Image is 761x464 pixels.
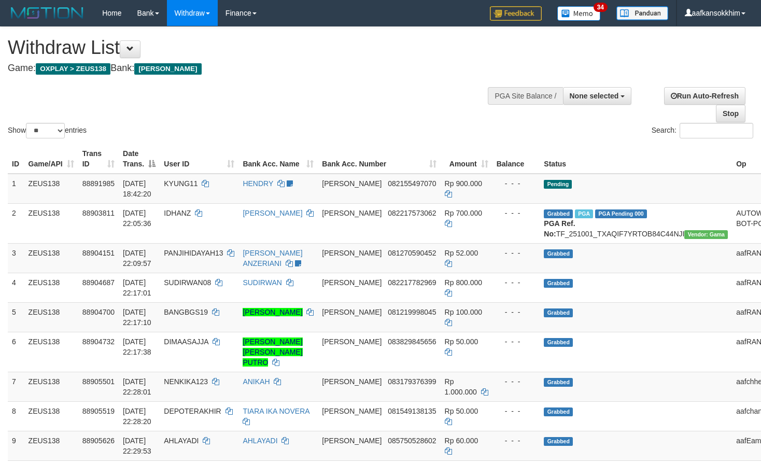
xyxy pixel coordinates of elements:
[243,249,302,268] a: [PERSON_NAME] ANZERIANI
[497,435,536,446] div: - - -
[8,63,497,74] h4: Game: Bank:
[243,179,273,188] a: HENDRY
[684,230,728,239] span: Vendor URL: https://trx31.1velocity.biz
[441,144,492,174] th: Amount: activate to sort column ascending
[24,332,78,372] td: ZEUS138
[123,377,151,396] span: [DATE] 22:28:01
[123,437,151,455] span: [DATE] 22:29:53
[24,431,78,460] td: ZEUS138
[716,105,745,122] a: Stop
[24,401,78,431] td: ZEUS138
[24,243,78,273] td: ZEUS138
[123,179,151,198] span: [DATE] 18:42:20
[123,308,151,327] span: [DATE] 22:17:10
[490,6,542,21] img: Feedback.jpg
[652,123,753,138] label: Search:
[570,92,619,100] span: None selected
[24,174,78,204] td: ZEUS138
[664,87,745,105] a: Run Auto-Refresh
[616,6,668,20] img: panduan.png
[445,338,478,346] span: Rp 50.000
[82,209,115,217] span: 88903811
[322,407,382,415] span: [PERSON_NAME]
[540,144,732,174] th: Status
[497,248,536,258] div: - - -
[82,407,115,415] span: 88905519
[164,179,198,188] span: KYUNG11
[497,178,536,189] div: - - -
[388,338,436,346] span: Copy 083829845656 to clipboard
[8,273,24,302] td: 4
[445,209,482,217] span: Rp 700.000
[26,123,65,138] select: Showentries
[544,180,572,189] span: Pending
[164,338,208,346] span: DIMAASAJJA
[8,332,24,372] td: 6
[82,278,115,287] span: 88904687
[243,407,309,415] a: TIARA IKA NOVERA
[497,336,536,347] div: - - -
[563,87,632,105] button: None selected
[243,308,302,316] a: [PERSON_NAME]
[123,407,151,426] span: [DATE] 22:28:20
[164,407,221,415] span: DEPOTERAKHIR
[445,437,478,445] span: Rp 60.000
[322,437,382,445] span: [PERSON_NAME]
[322,377,382,386] span: [PERSON_NAME]
[78,144,119,174] th: Trans ID: activate to sort column ascending
[557,6,601,21] img: Button%20Memo.svg
[544,407,573,416] span: Grabbed
[544,437,573,446] span: Grabbed
[388,437,436,445] span: Copy 085750528602 to clipboard
[24,144,78,174] th: Game/API: activate to sort column ascending
[24,273,78,302] td: ZEUS138
[445,377,477,396] span: Rp 1.000.000
[243,377,270,386] a: ANIKAH
[82,338,115,346] span: 88904732
[388,377,436,386] span: Copy 083179376399 to clipboard
[243,278,281,287] a: SUDIRWAN
[544,219,575,238] b: PGA Ref. No:
[322,209,382,217] span: [PERSON_NAME]
[445,407,478,415] span: Rp 50.000
[243,437,277,445] a: AHLAYADI
[497,376,536,387] div: - - -
[544,249,573,258] span: Grabbed
[322,278,382,287] span: [PERSON_NAME]
[164,209,191,217] span: IDHANZ
[540,203,732,243] td: TF_251001_TXAQIF7YRTOB84C44NJI
[238,144,318,174] th: Bank Acc. Name: activate to sort column ascending
[388,308,436,316] span: Copy 081219998045 to clipboard
[388,278,436,287] span: Copy 082217782969 to clipboard
[544,378,573,387] span: Grabbed
[445,278,482,287] span: Rp 800.000
[8,243,24,273] td: 3
[24,203,78,243] td: ZEUS138
[8,37,497,58] h1: Withdraw List
[8,5,87,21] img: MOTION_logo.png
[8,372,24,401] td: 7
[497,307,536,317] div: - - -
[575,209,593,218] span: Marked by aafchomsokheang
[164,437,199,445] span: AHLAYADI
[544,338,573,347] span: Grabbed
[36,63,110,75] span: OXPLAY > ZEUS138
[8,401,24,431] td: 8
[388,179,436,188] span: Copy 082155497070 to clipboard
[445,308,482,316] span: Rp 100.000
[123,338,151,356] span: [DATE] 22:17:38
[82,179,115,188] span: 88891985
[8,174,24,204] td: 1
[8,123,87,138] label: Show entries
[123,278,151,297] span: [DATE] 22:17:01
[164,249,223,257] span: PANJIHIDAYAH13
[544,209,573,218] span: Grabbed
[445,179,482,188] span: Rp 900.000
[322,308,382,316] span: [PERSON_NAME]
[594,3,608,12] span: 34
[24,302,78,332] td: ZEUS138
[322,249,382,257] span: [PERSON_NAME]
[82,437,115,445] span: 88905626
[164,278,211,287] span: SUDIRWAN08
[82,308,115,316] span: 88904700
